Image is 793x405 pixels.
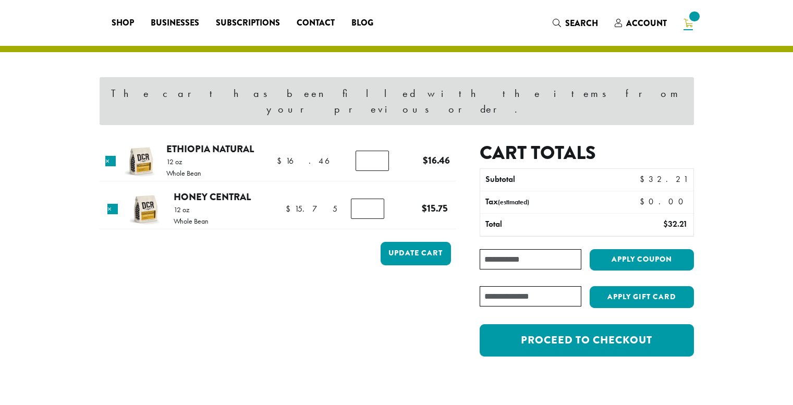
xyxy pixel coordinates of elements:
[663,218,668,229] span: $
[351,17,373,30] span: Blog
[422,201,427,215] span: $
[640,196,649,207] span: $
[100,77,694,125] div: The cart has been filled with the items from your previous order.
[381,242,451,265] button: Update cart
[356,151,389,170] input: Product quantity
[129,192,163,226] img: Honey Central
[174,206,209,213] p: 12 oz
[351,199,384,218] input: Product quantity
[166,158,201,165] p: 12 oz
[297,17,335,30] span: Contact
[480,214,608,236] th: Total
[590,286,694,308] button: Apply Gift Card
[480,169,608,191] th: Subtotal
[277,155,286,166] span: $
[423,153,428,167] span: $
[544,15,606,32] a: Search
[107,204,118,214] a: Remove this item
[216,17,280,30] span: Subscriptions
[626,17,667,29] span: Account
[286,203,337,214] bdi: 15.75
[663,218,688,229] bdi: 32.21
[105,156,116,166] a: Remove this item
[480,324,693,357] a: Proceed to checkout
[151,17,199,30] span: Businesses
[640,196,688,207] bdi: 0.00
[640,174,649,185] span: $
[422,201,448,215] bdi: 15.75
[124,144,158,178] img: Ethiopia Natural
[166,169,201,177] p: Whole Bean
[112,17,134,30] span: Shop
[277,155,345,166] bdi: 16.46
[174,217,209,225] p: Whole Bean
[423,153,450,167] bdi: 16.46
[590,249,694,271] button: Apply coupon
[480,191,631,213] th: Tax
[498,198,529,206] small: (estimated)
[286,203,295,214] span: $
[565,17,598,29] span: Search
[166,142,254,156] a: Ethiopia Natural
[103,15,142,31] a: Shop
[480,142,693,164] h2: Cart totals
[640,174,688,185] bdi: 32.21
[174,190,251,204] a: Honey Central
